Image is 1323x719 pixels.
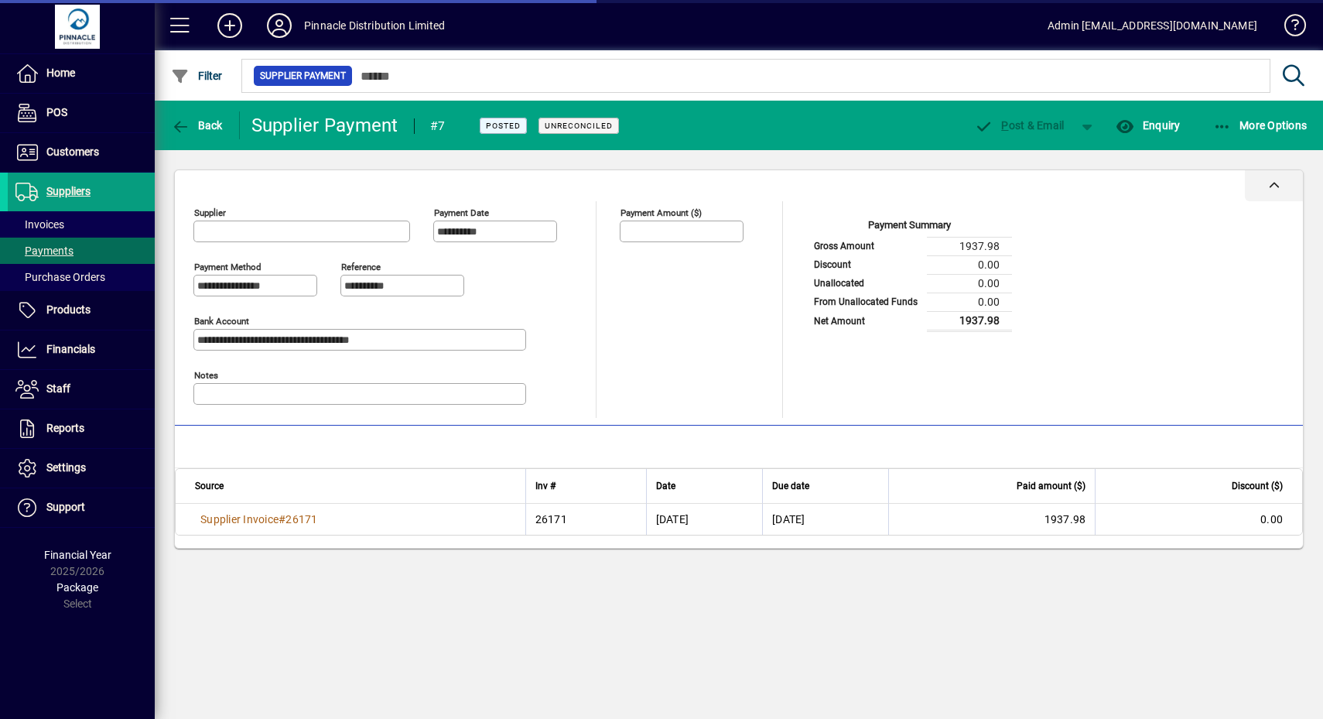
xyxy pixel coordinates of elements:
[1001,119,1008,132] span: P
[927,293,1012,311] td: 0.00
[434,207,489,218] mat-label: Payment Date
[806,255,927,274] td: Discount
[927,274,1012,293] td: 0.00
[285,513,317,526] span: 26171
[195,511,323,528] a: Supplier Invoice#26171
[8,264,155,290] a: Purchase Orders
[1112,111,1184,139] button: Enquiry
[167,62,227,90] button: Filter
[279,513,285,526] span: #
[927,237,1012,255] td: 1937.98
[46,185,91,197] span: Suppliers
[967,111,1072,139] button: Post & Email
[341,262,381,272] mat-label: Reference
[8,330,155,369] a: Financials
[806,311,927,330] td: Net Amount
[15,245,73,257] span: Payments
[8,238,155,264] a: Payments
[762,504,888,535] td: [DATE]
[486,121,521,131] span: Posted
[806,293,927,311] td: From Unallocated Funds
[46,67,75,79] span: Home
[525,504,646,535] td: 26171
[171,119,223,132] span: Back
[194,316,249,327] mat-label: Bank Account
[8,291,155,330] a: Products
[806,217,1012,237] div: Payment Summary
[975,119,1065,132] span: ost & Email
[15,271,105,283] span: Purchase Orders
[8,409,155,448] a: Reports
[545,121,613,131] span: Unreconciled
[1213,119,1308,132] span: More Options
[46,501,85,513] span: Support
[46,461,86,474] span: Settings
[251,113,398,138] div: Supplier Payment
[430,114,446,139] div: #7
[171,70,223,82] span: Filter
[8,211,155,238] a: Invoices
[8,133,155,172] a: Customers
[46,382,70,395] span: Staff
[15,218,64,231] span: Invoices
[46,343,95,355] span: Financials
[44,549,111,561] span: Financial Year
[8,449,155,488] a: Settings
[806,201,1012,332] app-page-summary-card: Payment Summary
[46,422,84,434] span: Reports
[772,478,809,495] span: Due date
[46,303,91,316] span: Products
[167,111,227,139] button: Back
[620,207,702,218] mat-label: Payment Amount ($)
[205,12,255,39] button: Add
[927,311,1012,330] td: 1937.98
[8,54,155,93] a: Home
[1048,13,1257,38] div: Admin [EMAIL_ADDRESS][DOMAIN_NAME]
[1116,119,1180,132] span: Enquiry
[806,274,927,293] td: Unallocated
[535,478,556,495] span: Inv #
[1095,504,1302,535] td: 0.00
[194,262,262,272] mat-label: Payment method
[8,488,155,527] a: Support
[304,13,445,38] div: Pinnacle Distribution Limited
[56,581,98,594] span: Package
[1209,111,1311,139] button: More Options
[1232,478,1283,495] span: Discount ($)
[195,478,224,495] span: Source
[194,370,218,381] mat-label: Notes
[8,370,155,409] a: Staff
[8,94,155,132] a: POS
[155,111,240,139] app-page-header-button: Back
[1017,478,1085,495] span: Paid amount ($)
[646,504,763,535] td: [DATE]
[260,68,346,84] span: Supplier Payment
[656,478,675,495] span: Date
[927,255,1012,274] td: 0.00
[806,237,927,255] td: Gross Amount
[1273,3,1304,53] a: Knowledge Base
[255,12,304,39] button: Profile
[46,106,67,118] span: POS
[888,504,1096,535] td: 1937.98
[194,207,226,218] mat-label: Supplier
[200,513,279,526] span: Supplier Invoice
[46,146,99,158] span: Customers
